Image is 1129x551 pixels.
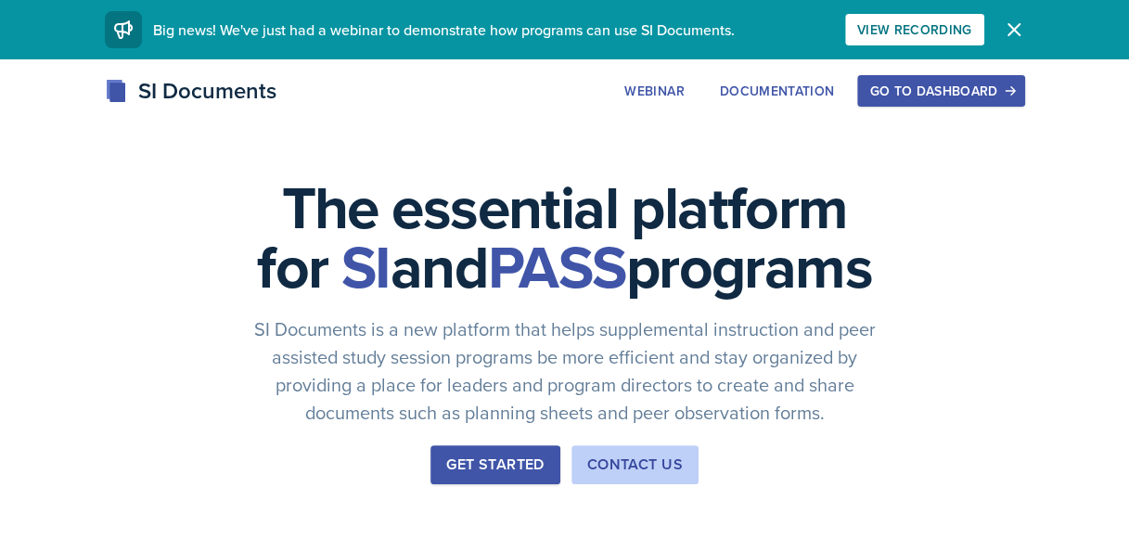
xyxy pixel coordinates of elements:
[720,83,835,98] div: Documentation
[587,454,683,476] div: Contact Us
[446,454,544,476] div: Get Started
[430,445,559,484] button: Get Started
[869,83,1012,98] div: Go to Dashboard
[708,75,847,107] button: Documentation
[624,83,684,98] div: Webinar
[845,14,984,45] button: View Recording
[612,75,696,107] button: Webinar
[857,22,972,37] div: View Recording
[153,19,735,40] span: Big news! We've just had a webinar to demonstrate how programs can use SI Documents.
[105,74,276,108] div: SI Documents
[571,445,699,484] button: Contact Us
[857,75,1024,107] button: Go to Dashboard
